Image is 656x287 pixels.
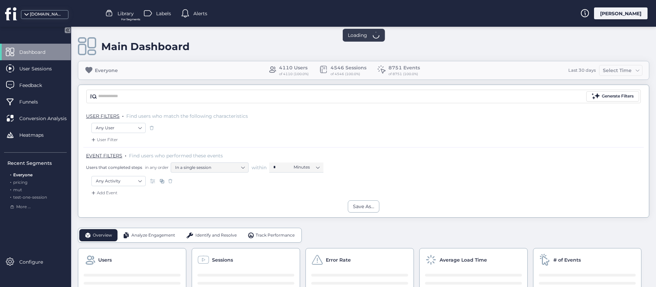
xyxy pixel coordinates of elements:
span: Labels [156,10,171,17]
div: Add Event [90,190,118,196]
span: . [10,178,11,185]
span: . [10,186,11,192]
span: For Segments [121,17,140,22]
span: within [252,164,267,171]
span: mut [13,187,22,192]
span: Error Rate [326,256,351,264]
span: Funnels [19,98,48,106]
span: . [125,151,126,158]
span: More ... [16,204,31,210]
span: . [122,112,124,118]
span: . [10,193,11,200]
span: Heatmaps [19,131,54,139]
span: Library [118,10,134,17]
nz-select-item: Any Activity [96,176,141,186]
span: Find users who performed these events [129,153,223,159]
nz-select-item: Any User [96,123,141,133]
nz-select-item: Minutes [294,162,319,172]
span: Conversion Analysis [19,115,77,122]
div: Recent Segments [7,159,67,167]
span: # of Events [553,256,581,264]
div: [DOMAIN_NAME] [30,11,64,18]
span: Overview [93,232,112,239]
span: test-one-session [13,195,47,200]
span: Track Performance [256,232,295,239]
nz-select-item: In a single session [175,162,244,173]
div: User Filter [90,136,118,143]
span: Feedback [19,82,52,89]
span: Identify and Resolve [195,232,237,239]
div: Save As... [353,203,374,210]
span: Configure [19,258,53,266]
div: Main Dashboard [101,40,190,53]
span: Dashboard [19,48,56,56]
button: Generate Filters [586,91,639,102]
span: Alerts [193,10,207,17]
span: . [10,171,11,177]
div: [PERSON_NAME] [594,7,648,19]
span: in any order [144,164,169,170]
span: Users that completed steps [86,164,142,170]
span: Analyze Engagement [131,232,175,239]
span: EVENT FILTERS [86,153,122,159]
span: USER FILTERS [86,113,120,119]
div: Generate Filters [602,93,634,100]
span: Average Load Time [440,256,487,264]
span: Sessions [212,256,233,264]
span: Find users who match the following characteristics [126,113,248,119]
span: Users [98,256,112,264]
span: pricing [13,180,27,185]
span: Everyone [13,172,33,177]
span: Loading [348,31,367,39]
span: User Sessions [19,65,62,72]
